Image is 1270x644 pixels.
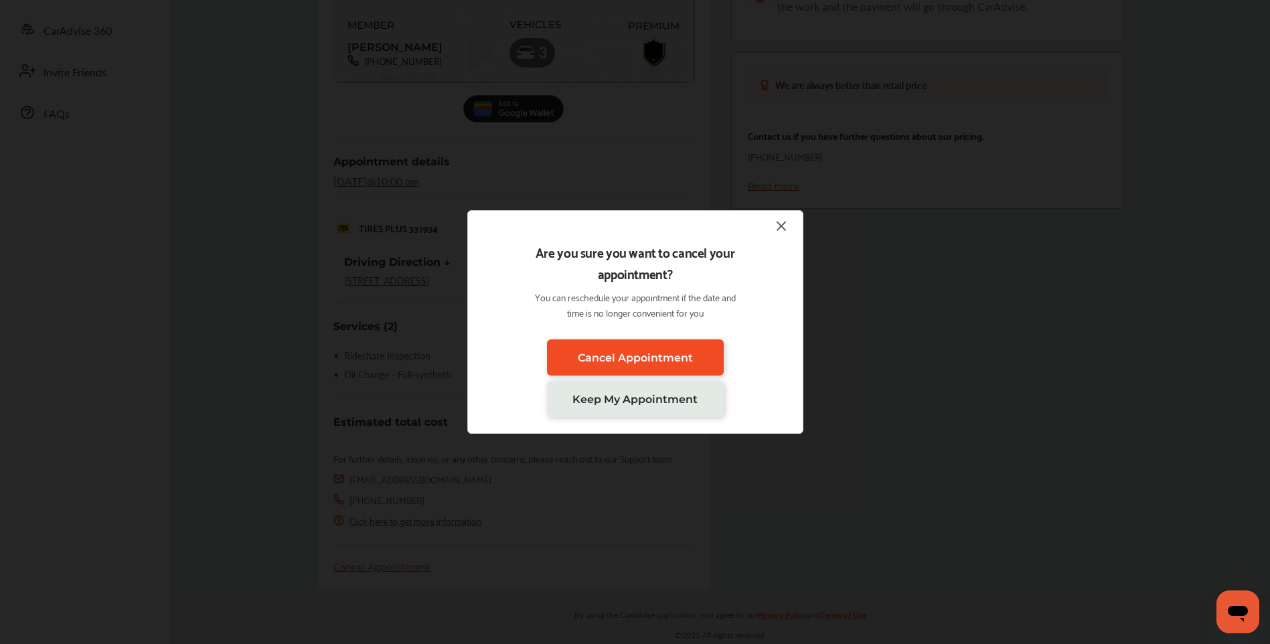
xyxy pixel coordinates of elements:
[773,218,789,234] img: close-icon.a004319c.svg
[578,351,693,364] span: Cancel Appointment
[530,289,740,320] p: You can reschedule your appointment if the date and time is no longer convenient for you
[572,393,698,406] span: Keep My Appointment
[530,241,740,284] p: Are you sure you want to cancel your appointment?
[547,381,724,417] a: Keep My Appointment
[1216,590,1259,633] iframe: Button to launch messaging window
[547,339,724,376] a: Cancel Appointment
